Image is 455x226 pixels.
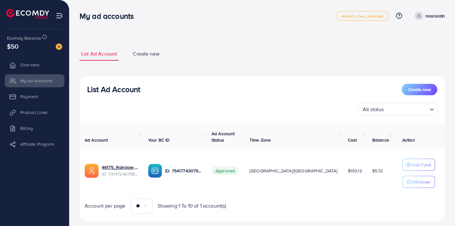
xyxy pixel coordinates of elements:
img: ic-ba-acc.ded83a64.svg [148,164,162,178]
p: ID: 7541774307903438866 [165,167,201,175]
span: Action [402,137,415,143]
span: Showing 1 To 10 of 1 account(s) [158,202,226,209]
span: Ecomdy Balance [7,35,41,41]
p: Add Fund [412,161,431,169]
span: Cost [348,137,357,143]
span: Ad Account Status [211,130,235,143]
span: $193.12 [348,168,362,174]
img: menu [56,12,63,19]
div: Search for option [358,103,437,116]
p: noorulain [426,12,445,20]
h3: My ad accounts [80,11,139,21]
div: <span class='underline'>46175_Rainbow Mart_1703092077019</span></br>7314724679808335874 [102,164,138,177]
p: Withdraw [412,178,430,186]
h3: List Ad Account [87,85,140,94]
span: $5.72 [372,168,383,174]
button: Create new [402,84,437,95]
span: Create new [133,50,159,57]
span: Account per page [85,202,126,209]
span: List Ad Account [81,50,117,57]
input: Search for option [386,103,427,114]
span: Approved [211,167,239,175]
span: Time Zone [250,137,271,143]
span: Create new [408,86,431,93]
span: adreach_new_package [341,14,384,18]
a: noorulain [412,12,445,20]
button: Add Fund [402,159,435,171]
span: All status [361,105,385,114]
span: ID: 7314724679808335874 [102,171,138,177]
img: ic-ads-acc.e4c84228.svg [85,164,99,178]
img: logo [6,9,49,19]
a: 46175_Rainbow Mart_1703092077019 [102,164,138,170]
span: $50 [7,42,18,51]
span: Ad Account [85,137,108,143]
img: image [56,43,62,50]
span: Balance [372,137,389,143]
a: adreach_new_package [336,11,389,21]
span: Your BC ID [148,137,170,143]
button: Withdraw [402,176,435,188]
span: [GEOGRAPHIC_DATA]/[GEOGRAPHIC_DATA] [250,168,338,174]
